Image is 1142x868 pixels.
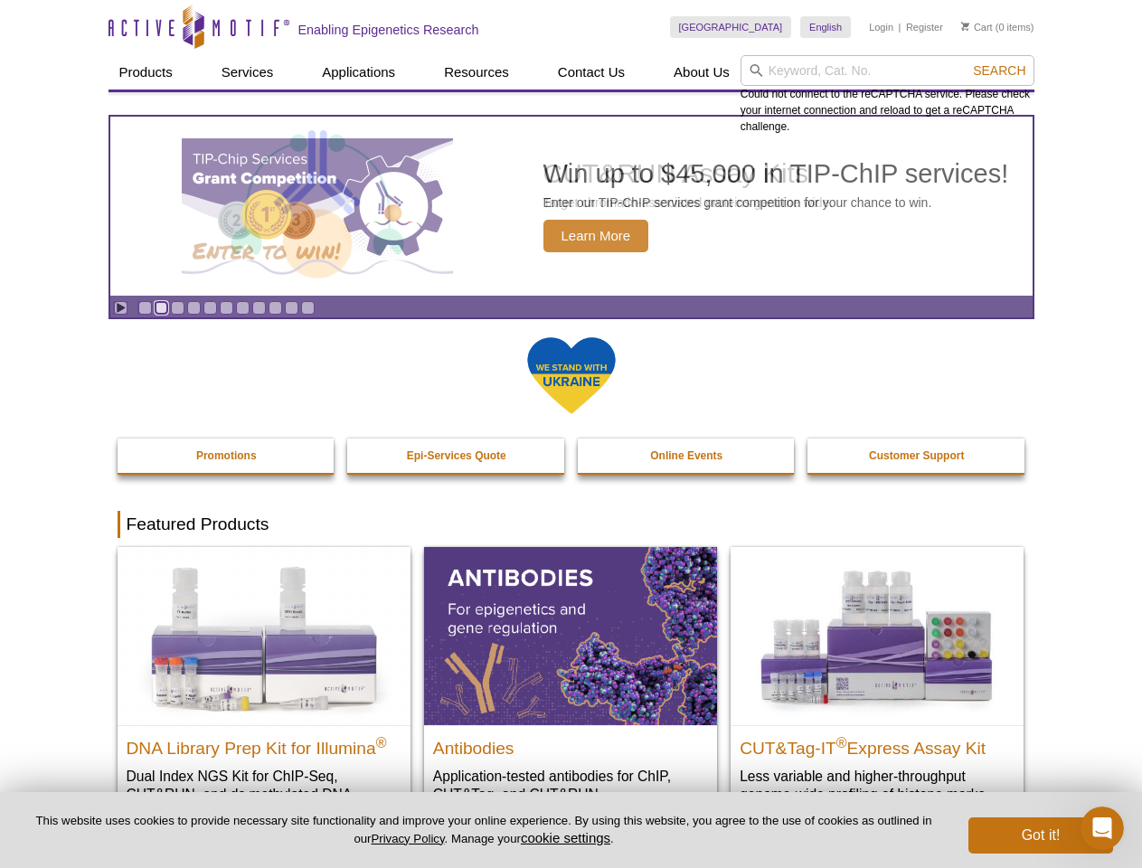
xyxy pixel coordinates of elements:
[285,301,298,315] a: Go to slide 10
[211,55,285,90] a: Services
[741,55,1034,86] input: Keyword, Cat. No.
[547,55,636,90] a: Contact Us
[187,301,201,315] a: Go to slide 4
[155,301,168,315] a: Go to slide 2
[371,832,444,845] a: Privacy Policy
[899,16,901,38] li: |
[298,22,479,38] h2: Enabling Epigenetics Research
[740,767,1015,804] p: Less variable and higher-throughput genome-wide profiling of histone marks​.
[203,301,217,315] a: Go to slide 5
[869,21,893,33] a: Login
[526,335,617,416] img: We Stand With Ukraine
[650,449,722,462] strong: Online Events
[301,301,315,315] a: Go to slide 11
[196,449,257,462] strong: Promotions
[424,547,717,821] a: All Antibodies Antibodies Application-tested antibodies for ChIP, CUT&Tag, and CUT&RUN.
[741,55,1034,135] div: Could not connect to the reCAPTCHA service. Please check your internet connection and reload to g...
[1081,807,1124,850] iframe: Intercom live chat
[869,449,964,462] strong: Customer Support
[376,734,387,750] sup: ®
[731,547,1024,724] img: CUT&Tag-IT® Express Assay Kit
[521,830,610,845] button: cookie settings
[424,547,717,724] img: All Antibodies
[433,55,520,90] a: Resources
[407,449,506,462] strong: Epi-Services Quote
[220,301,233,315] a: Go to slide 6
[29,813,939,847] p: This website uses cookies to provide necessary site functionality and improve your online experie...
[800,16,851,38] a: English
[171,301,184,315] a: Go to slide 3
[578,439,797,473] a: Online Events
[961,21,993,33] a: Cart
[906,21,943,33] a: Register
[269,301,282,315] a: Go to slide 9
[670,16,792,38] a: [GEOGRAPHIC_DATA]
[433,767,708,804] p: Application-tested antibodies for ChIP, CUT&Tag, and CUT&RUN.
[118,511,1025,538] h2: Featured Products
[114,301,127,315] a: Toggle autoplay
[311,55,406,90] a: Applications
[118,439,336,473] a: Promotions
[118,547,411,724] img: DNA Library Prep Kit for Illumina
[807,439,1026,473] a: Customer Support
[138,301,152,315] a: Go to slide 1
[740,731,1015,758] h2: CUT&Tag-IT Express Assay Kit
[347,439,566,473] a: Epi-Services Quote
[961,16,1034,38] li: (0 items)
[967,62,1031,79] button: Search
[973,63,1025,78] span: Search
[127,731,401,758] h2: DNA Library Prep Kit for Illumina
[663,55,741,90] a: About Us
[968,817,1113,854] button: Got it!
[433,731,708,758] h2: Antibodies
[731,547,1024,821] a: CUT&Tag-IT® Express Assay Kit CUT&Tag-IT®Express Assay Kit Less variable and higher-throughput ge...
[836,734,847,750] sup: ®
[236,301,250,315] a: Go to slide 7
[252,301,266,315] a: Go to slide 8
[127,767,401,822] p: Dual Index NGS Kit for ChIP-Seq, CUT&RUN, and ds methylated DNA assays.
[109,55,184,90] a: Products
[961,22,969,31] img: Your Cart
[118,547,411,839] a: DNA Library Prep Kit for Illumina DNA Library Prep Kit for Illumina® Dual Index NGS Kit for ChIP-...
